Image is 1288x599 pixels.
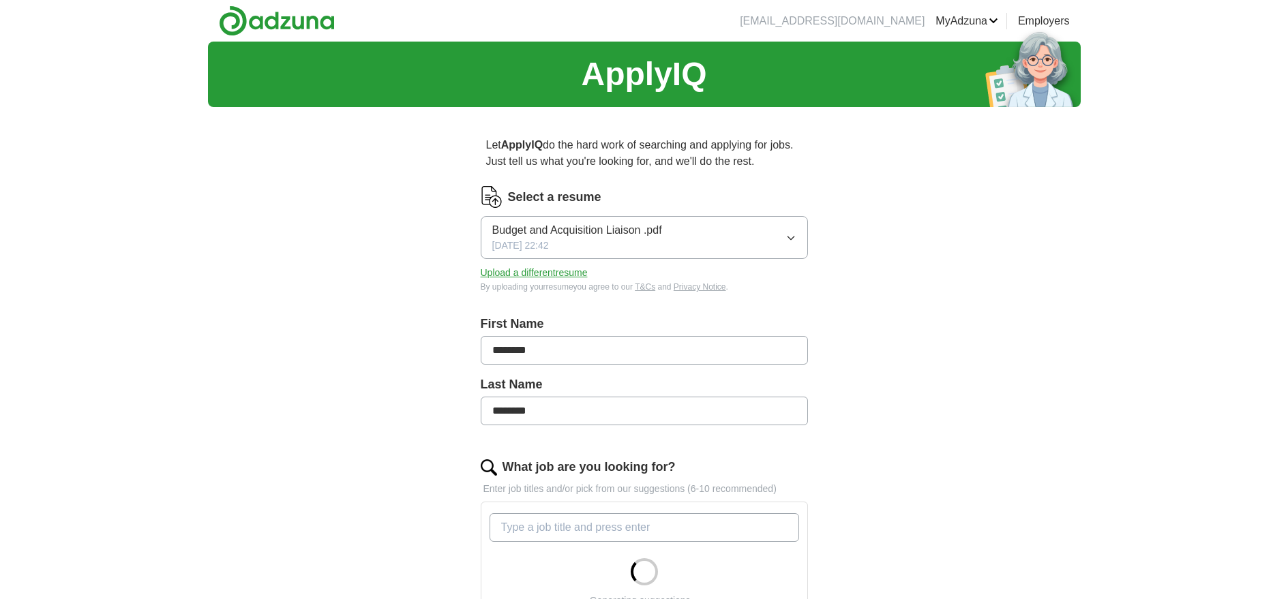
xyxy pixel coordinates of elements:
[508,188,601,206] label: Select a resume
[492,222,662,239] span: Budget and Acquisition Liaison .pdf
[490,513,799,542] input: Type a job title and press enter
[635,282,655,292] a: T&Cs
[481,375,808,394] label: Last Name
[481,266,588,280] button: Upload a differentresume
[481,459,497,476] img: search.png
[503,458,676,476] label: What job are you looking for?
[481,186,503,208] img: CV Icon
[581,50,706,99] h1: ApplyIQ
[481,216,808,259] button: Budget and Acquisition Liaison .pdf[DATE] 22:42
[501,139,543,151] strong: ApplyIQ
[674,282,726,292] a: Privacy Notice
[492,239,549,253] span: [DATE] 22:42
[935,13,998,29] a: MyAdzuna
[481,482,808,496] p: Enter job titles and/or pick from our suggestions (6-10 recommended)
[481,132,808,175] p: Let do the hard work of searching and applying for jobs. Just tell us what you're looking for, an...
[1018,13,1070,29] a: Employers
[219,5,335,36] img: Adzuna logo
[481,315,808,333] label: First Name
[481,281,808,293] div: By uploading your resume you agree to our and .
[740,13,925,29] li: [EMAIL_ADDRESS][DOMAIN_NAME]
